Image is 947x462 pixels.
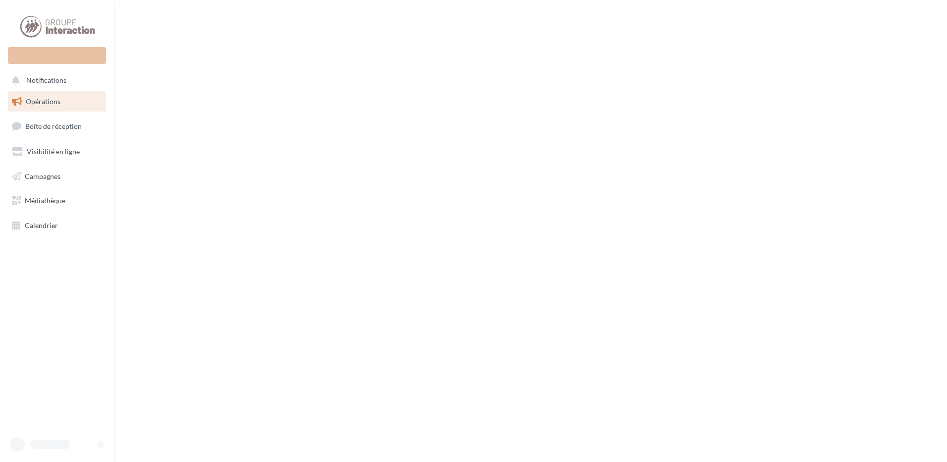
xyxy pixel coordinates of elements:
[26,76,66,85] span: Notifications
[6,166,108,187] a: Campagnes
[25,196,65,205] span: Médiathèque
[25,172,60,180] span: Campagnes
[8,47,106,64] div: Nouvelle campagne
[25,122,82,130] span: Boîte de réception
[26,97,60,106] span: Opérations
[6,190,108,211] a: Médiathèque
[6,91,108,112] a: Opérations
[6,141,108,162] a: Visibilité en ligne
[27,147,80,156] span: Visibilité en ligne
[6,215,108,236] a: Calendrier
[25,221,58,230] span: Calendrier
[6,115,108,137] a: Boîte de réception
